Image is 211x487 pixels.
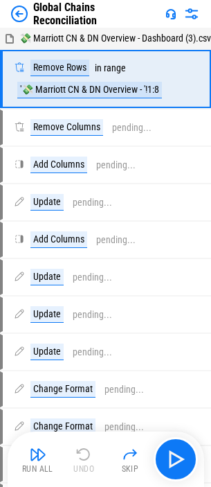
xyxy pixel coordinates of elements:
div: Update [30,344,64,360]
div: Change Format [30,381,95,398]
img: Settings menu [183,6,200,22]
div: Update [30,306,64,323]
div: pending... [73,197,112,208]
div: Remove Columns [30,119,103,136]
div: Update [30,269,64,285]
div: Run All [22,465,53,473]
div: Change Format [30,418,95,435]
img: Support [165,8,176,19]
img: Skip [122,446,138,463]
div: Remove Rows [30,60,89,76]
img: Back [11,6,28,22]
div: pending... [96,160,136,170]
img: Run All [30,446,46,463]
div: pending... [104,384,144,395]
div: range [104,63,126,73]
div: Add Columns [30,231,87,248]
div: pending... [73,347,112,357]
div: Update [30,194,64,211]
div: pending... [104,422,144,432]
img: Main button [165,448,187,470]
button: Skip [108,443,152,476]
div: pending... [112,123,152,133]
div: pending... [73,310,112,320]
div: Skip [122,465,139,473]
div: pending... [73,272,112,283]
div: '💸 Marriott CN & DN Overview - '!1:8 [17,82,162,98]
div: Add Columns [30,157,87,173]
button: Run All [16,443,60,476]
div: pending... [96,235,136,245]
span: 💸 Marriott CN & DN Overview - Dashboard (3).csv [19,33,211,44]
div: Global Chains Reconciliation [33,1,160,27]
div: in [95,63,102,73]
